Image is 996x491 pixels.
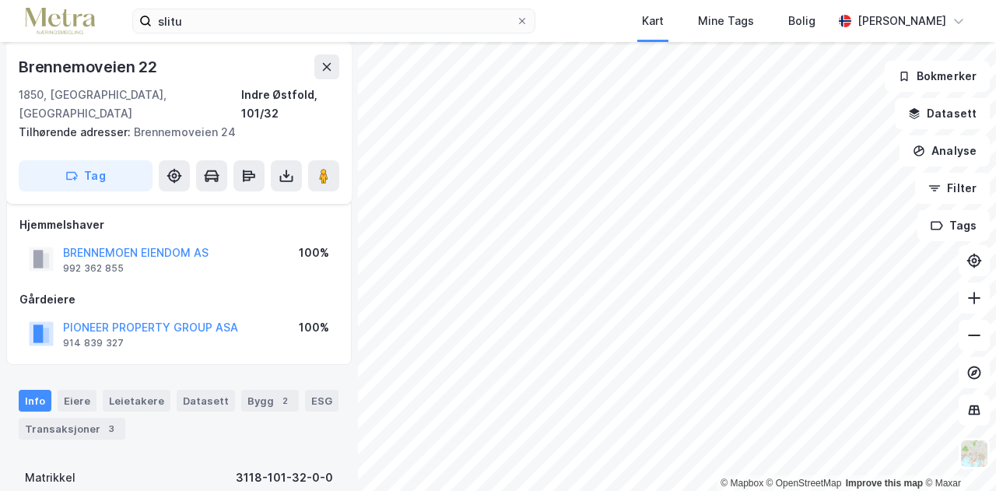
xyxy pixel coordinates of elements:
[19,123,327,142] div: Brennemoveien 24
[885,61,990,92] button: Bokmerker
[918,416,996,491] iframe: Chat Widget
[900,135,990,167] button: Analyse
[19,290,338,309] div: Gårdeiere
[895,98,990,129] button: Datasett
[19,54,160,79] div: Brennemoveien 22
[698,12,754,30] div: Mine Tags
[19,390,51,412] div: Info
[19,86,241,123] div: 1850, [GEOGRAPHIC_DATA], [GEOGRAPHIC_DATA]
[857,12,946,30] div: [PERSON_NAME]
[177,390,235,412] div: Datasett
[236,468,333,487] div: 3118-101-32-0-0
[918,416,996,491] div: Kontrollprogram for chat
[103,421,119,437] div: 3
[721,478,763,489] a: Mapbox
[299,244,329,262] div: 100%
[152,9,516,33] input: Søk på adresse, matrikkel, gårdeiere, leietakere eller personer
[305,390,338,412] div: ESG
[846,478,923,489] a: Improve this map
[19,125,134,139] span: Tilhørende adresser:
[766,478,842,489] a: OpenStreetMap
[788,12,815,30] div: Bolig
[277,393,293,409] div: 2
[25,8,95,35] img: metra-logo.256734c3b2bbffee19d4.png
[241,390,299,412] div: Bygg
[63,262,124,275] div: 992 362 855
[241,86,339,123] div: Indre Østfold, 101/32
[63,337,124,349] div: 914 839 327
[19,418,125,440] div: Transaksjoner
[19,216,338,234] div: Hjemmelshaver
[25,468,75,487] div: Matrikkel
[58,390,96,412] div: Eiere
[917,210,990,241] button: Tags
[19,160,153,191] button: Tag
[299,318,329,337] div: 100%
[103,390,170,412] div: Leietakere
[915,173,990,204] button: Filter
[642,12,664,30] div: Kart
